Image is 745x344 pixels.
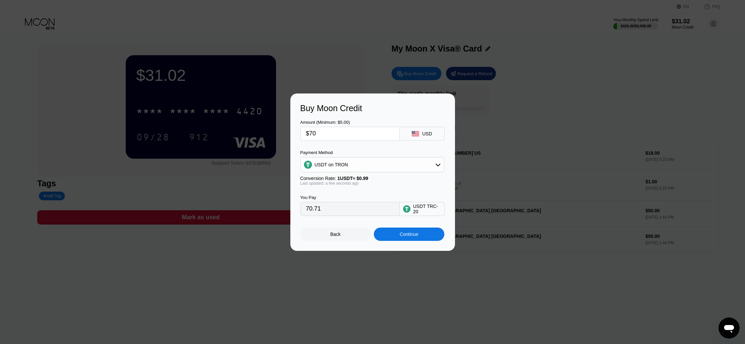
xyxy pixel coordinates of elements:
div: Back [330,232,341,237]
div: Buy Moon Credit [300,103,445,113]
span: 1 USDT ≈ $0.99 [338,176,369,181]
div: Last updated: a few seconds ago [300,181,444,186]
div: Amount (Minimum: $5.00) [300,120,400,125]
div: USDT TRC-20 [413,204,441,214]
div: USDT on TRON [301,158,444,171]
div: You Pay [300,195,400,200]
input: $0.00 [306,127,394,140]
div: USDT on TRON [315,162,348,167]
div: Payment Method [300,150,444,155]
div: Continue [400,232,418,237]
div: USD [422,131,432,136]
div: Continue [374,228,444,241]
div: Conversion Rate: [300,176,444,181]
div: Back [300,228,371,241]
iframe: Button to launch messaging window, conversation in progress [718,317,740,339]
